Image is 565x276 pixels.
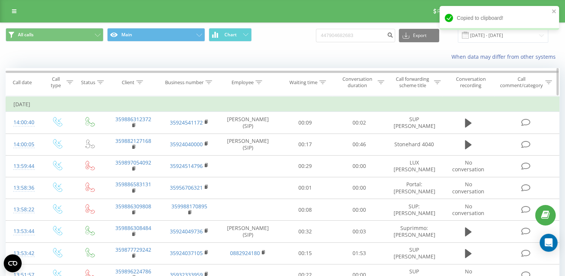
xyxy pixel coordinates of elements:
[170,141,203,148] a: 35924040000
[540,234,558,252] div: Open Intercom Messenger
[386,134,442,155] td: Stonehard 4040
[115,268,151,275] a: 359896224786
[13,79,32,86] div: Call date
[170,162,203,169] a: 35924514796
[437,8,477,14] span: Referral program
[170,184,203,191] a: 35956706321
[332,221,386,242] td: 00:03
[6,28,103,42] button: All calls
[218,221,278,242] td: [PERSON_NAME] (SIP)
[452,159,484,173] span: No conversation
[13,224,33,239] div: 13:53:44
[316,29,395,42] input: Search by number
[230,249,260,257] a: 0882924180
[209,28,252,42] button: Chart
[18,32,34,38] span: All calls
[115,246,151,253] a: 359877729242
[115,203,151,210] a: 359886309808
[218,112,278,134] td: [PERSON_NAME] (SIP)
[440,6,559,30] div: Copied to clipboard!
[386,177,442,199] td: Portal: [PERSON_NAME]
[115,159,151,166] a: 359897054092
[386,112,442,134] td: SUP [PERSON_NAME]
[278,134,332,155] td: 00:17
[449,76,493,89] div: Conversation recording
[218,134,278,155] td: [PERSON_NAME] (SIP)
[386,242,442,264] td: SUP [PERSON_NAME]
[13,246,33,261] div: 13:53:42
[13,202,33,217] div: 13:58:22
[500,76,543,89] div: Call comment/category
[224,32,237,37] span: Chart
[332,199,386,221] td: 00:00
[278,199,332,221] td: 00:08
[332,112,386,134] td: 00:02
[393,76,432,89] div: Call forwarding scheme title
[552,8,557,15] button: close
[452,203,484,217] span: No conversation
[332,242,386,264] td: 01:53
[170,249,203,257] a: 35924037105
[232,79,254,86] div: Employee
[165,79,204,86] div: Business number
[13,181,33,195] div: 13:58:36
[278,112,332,134] td: 00:09
[171,203,207,210] a: 359988170895
[4,254,22,272] button: Open CMP widget
[278,155,332,177] td: 00:29
[332,134,386,155] td: 00:46
[386,155,442,177] td: LUX [PERSON_NAME]
[451,53,559,60] a: When data may differ from other systems
[13,137,33,152] div: 14:00:05
[107,28,205,42] button: Main
[386,221,442,242] td: Suprimmo: [PERSON_NAME]
[115,224,151,231] a: 359886308484
[122,79,134,86] div: Client
[278,221,332,242] td: 00:32
[452,181,484,194] span: No conversation
[115,137,151,144] a: 359882127168
[170,228,203,235] a: 35924049736
[278,242,332,264] td: 00:15
[170,119,203,126] a: 35924541172
[278,177,332,199] td: 00:01
[386,199,442,221] td: SUP: [PERSON_NAME]
[289,79,317,86] div: Waiting time
[13,159,33,174] div: 13:59:44
[339,76,376,89] div: Conversation duration
[6,97,559,112] td: [DATE]
[332,155,386,177] td: 00:00
[81,79,95,86] div: Status
[47,76,65,89] div: Call type
[115,181,151,188] a: 359886583131
[399,29,439,42] button: Export
[13,115,33,130] div: 14:00:40
[332,177,386,199] td: 00:00
[115,116,151,123] a: 359886312372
